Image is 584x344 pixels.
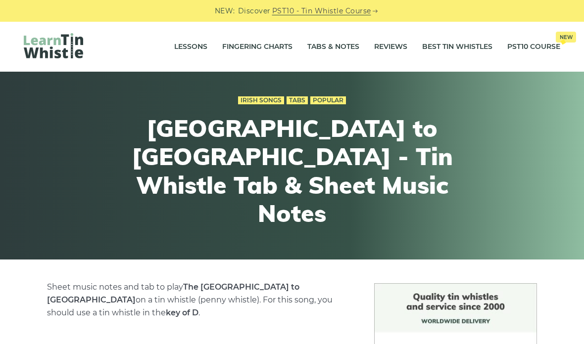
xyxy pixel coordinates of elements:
[556,32,576,43] span: New
[166,308,198,317] strong: key of D
[422,35,492,59] a: Best Tin Whistles
[310,96,346,104] a: Popular
[287,96,308,104] a: Tabs
[238,96,284,104] a: Irish Songs
[174,35,207,59] a: Lessons
[374,35,407,59] a: Reviews
[222,35,292,59] a: Fingering Charts
[47,281,350,319] p: Sheet music notes and tab to play on a tin whistle (penny whistle). For this song, you should use...
[24,33,83,58] img: LearnTinWhistle.com
[110,114,474,228] h1: [GEOGRAPHIC_DATA] to [GEOGRAPHIC_DATA] - Tin Whistle Tab & Sheet Music Notes
[507,35,560,59] a: PST10 CourseNew
[307,35,359,59] a: Tabs & Notes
